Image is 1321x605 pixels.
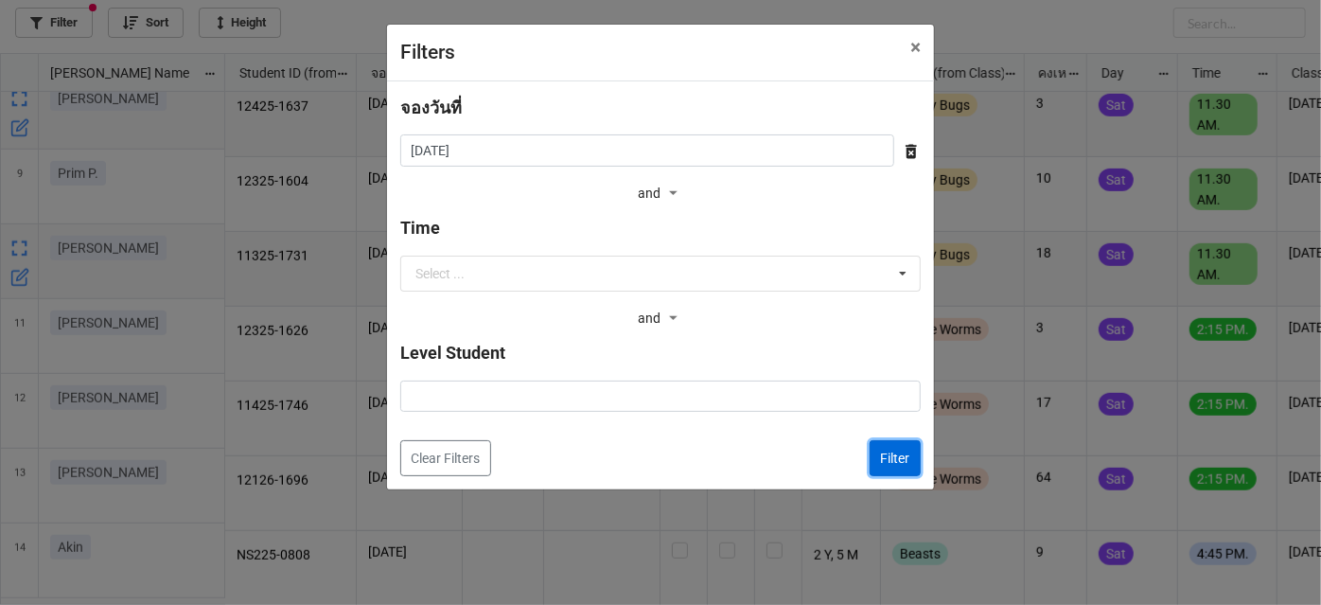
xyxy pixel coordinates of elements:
[910,36,921,59] span: ×
[400,134,894,167] input: Date
[638,180,683,208] div: and
[400,215,440,241] label: Time
[400,38,869,68] div: Filters
[400,95,462,121] label: จองวันที่
[400,340,505,366] label: Level Student
[400,440,491,476] button: Clear Filters
[415,267,465,280] div: Select ...
[638,305,683,333] div: and
[870,440,921,476] button: Filter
